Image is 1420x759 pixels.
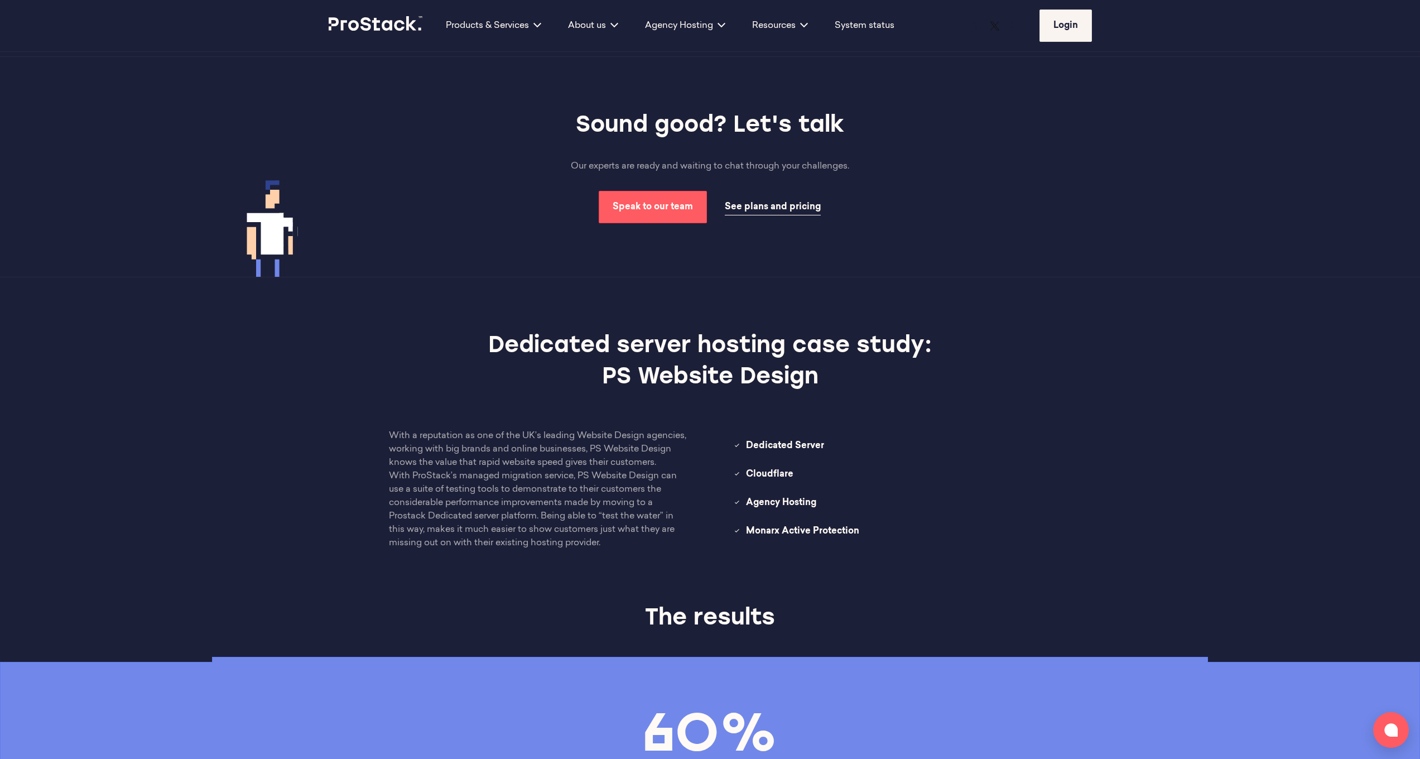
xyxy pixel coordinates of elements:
[389,469,688,550] p: With ProStack’s managed migration service, PS Website Design can use a suite of testing tools to ...
[746,468,1032,483] span: Cloudflare
[725,203,821,212] span: See plans and pricing
[739,19,821,32] div: Resources
[746,496,1032,511] span: Agency Hosting
[746,439,1032,454] span: Dedicated Server
[432,19,555,32] div: Products & Services
[481,160,939,173] p: Our experts are ready and waiting to chat through your challenges.
[435,331,985,393] h2: Dedicated server hosting case study: PS Website Design
[1053,21,1078,30] span: Login
[835,19,894,32] a: System status
[746,525,1032,540] span: Monarx Active Protection
[1039,9,1092,42] a: Login
[389,429,688,469] p: With a reputation as one of the UK’s leading Website Design agencies, working with big brands and...
[481,603,939,635] h2: The results
[329,16,423,35] a: Prostack logo
[1373,712,1409,748] button: Open chat window
[725,199,821,215] a: See plans and pricing
[599,191,707,223] a: Speak to our team
[613,203,693,212] span: Speak to our team
[555,19,632,32] div: About us
[481,111,939,142] h2: Sound good? Let's talk
[632,19,739,32] div: Agency Hosting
